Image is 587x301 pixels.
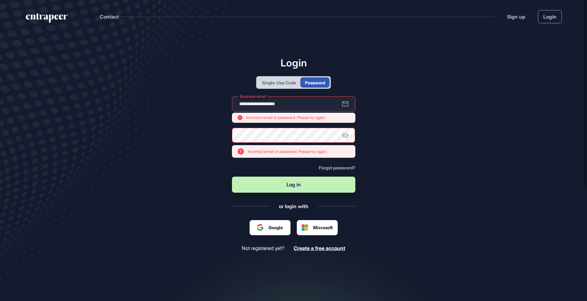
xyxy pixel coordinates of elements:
h1: Login [232,57,355,69]
a: entrapeer-logo [25,13,68,25]
button: Contact [100,13,119,21]
a: Forgot password? [319,165,355,170]
span: Not registered yet? [242,245,284,251]
div: Single-Use Code [262,79,296,86]
button: Log in [232,177,355,193]
div: or login with [279,203,308,210]
label: Business email [238,93,268,100]
a: Sign up [507,13,525,20]
div: Password [305,79,325,86]
span: Incorrect email or password. Please try again. [246,115,326,121]
a: Login [538,10,562,23]
span: Microsoft [313,224,333,231]
a: Create a free account [294,245,345,251]
div: Incorrect email or password. Please try again. [248,149,328,154]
